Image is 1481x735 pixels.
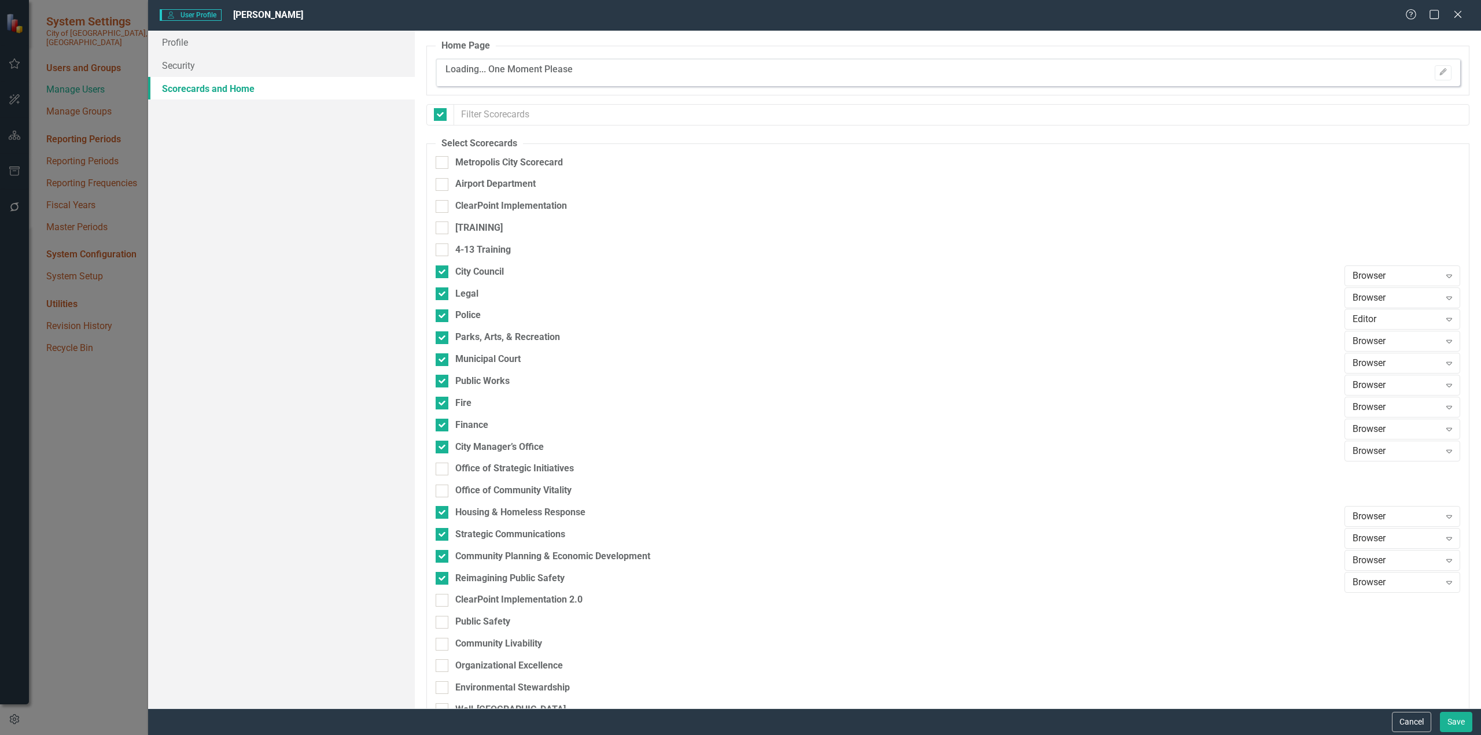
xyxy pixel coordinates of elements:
div: Browser [1353,335,1440,348]
div: Public Safety [455,615,510,629]
a: Scorecards and Home [148,77,415,100]
div: Fire [455,397,471,410]
div: Browser [1353,510,1440,523]
div: Browser [1353,553,1440,567]
div: Organizational Excellence [455,659,563,673]
div: Office of Community Vitality [455,484,572,497]
div: Public Works [455,375,510,388]
div: Police [455,309,481,322]
div: 4-13 Training [455,243,511,257]
div: Strategic Communications [455,528,565,541]
div: City Council [455,265,504,279]
div: Parks, Arts, & Recreation [455,331,560,344]
div: Browser [1353,422,1440,435]
div: Browser [1353,291,1440,304]
div: Community Livability [455,637,542,651]
button: Cancel [1392,712,1431,732]
div: Municipal Court [455,353,521,366]
div: ClearPoint Implementation [455,200,567,213]
div: Browser [1353,379,1440,392]
button: Please Save To Continue [1435,65,1451,80]
a: Security [148,54,415,77]
div: Airport Department [455,178,536,191]
div: Browser [1353,400,1440,413]
div: Browser [1353,575,1440,589]
a: Profile [148,31,415,54]
button: Save [1440,712,1472,732]
div: Browser [1353,532,1440,545]
p: Loading... One Moment Please [445,63,573,76]
legend: Home Page [436,39,496,53]
div: Community Planning & Economic Development [455,550,650,563]
div: Browser [1353,269,1440,282]
div: Metropolis City Scorecard [455,156,563,169]
legend: Select Scorecards [436,137,523,150]
div: Finance [455,419,488,432]
span: [PERSON_NAME] [233,9,303,20]
span: User Profile [160,9,222,21]
div: City Manager’s Office [455,441,544,454]
div: [TRAINING] [455,221,503,235]
input: Filter Scorecards [454,104,1469,125]
div: Browser [1353,357,1440,370]
div: ClearPoint Implementation 2.0 [455,593,583,607]
div: Housing & Homeless Response [455,506,585,519]
div: Environmental Stewardship [455,681,570,695]
div: Reimagining Public Safety [455,572,565,585]
div: Office of Strategic Initiatives [455,462,574,475]
div: Well-[GEOGRAPHIC_DATA] [455,703,566,716]
div: Editor [1353,313,1440,326]
div: Browser [1353,444,1440,457]
div: Legal [455,287,478,301]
